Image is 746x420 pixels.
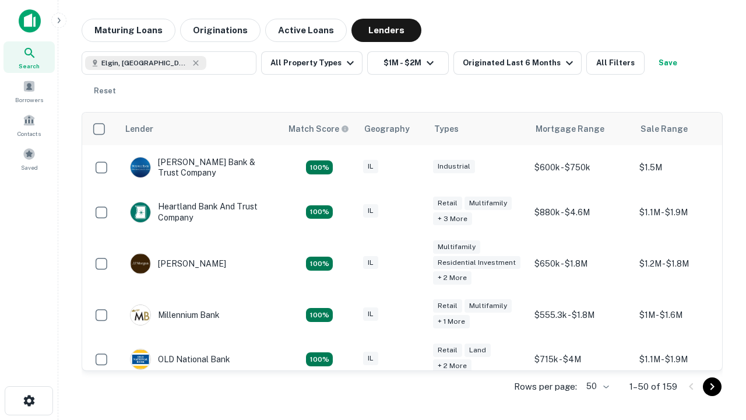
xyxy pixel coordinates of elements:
button: $1M - $2M [367,51,449,75]
div: + 3 more [433,212,472,226]
td: $1.1M - $1.9M [634,337,738,381]
div: Matching Properties: 16, hasApolloMatch: undefined [306,308,333,322]
div: Sale Range [641,122,688,136]
div: + 2 more [433,271,471,285]
th: Capitalize uses an advanced AI algorithm to match your search with the best lender. The match sco... [281,113,357,145]
button: Go to next page [703,377,722,396]
button: Reset [86,79,124,103]
span: Contacts [17,129,41,138]
div: Types [434,122,459,136]
div: Retail [433,299,462,313]
div: IL [363,204,378,218]
td: $600k - $750k [529,145,634,190]
img: capitalize-icon.png [19,9,41,33]
td: $880k - $4.6M [529,190,634,234]
td: $1.1M - $1.9M [634,190,738,234]
a: Search [3,41,55,73]
button: All Filters [586,51,645,75]
div: + 1 more [433,315,470,328]
img: picture [131,349,150,369]
div: Industrial [433,160,475,173]
span: Borrowers [15,95,43,104]
div: Heartland Bank And Trust Company [130,201,270,222]
img: picture [131,305,150,325]
div: Matching Properties: 24, hasApolloMatch: undefined [306,257,333,271]
td: $1.5M [634,145,738,190]
th: Mortgage Range [529,113,634,145]
td: $1M - $1.6M [634,293,738,337]
div: Multifamily [465,197,512,210]
div: Capitalize uses an advanced AI algorithm to match your search with the best lender. The match sco... [288,123,349,135]
th: Lender [118,113,281,145]
button: Maturing Loans [82,19,175,42]
td: $1.2M - $1.8M [634,235,738,293]
div: [PERSON_NAME] [130,253,226,274]
div: Matching Properties: 20, hasApolloMatch: undefined [306,205,333,219]
div: Matching Properties: 28, hasApolloMatch: undefined [306,160,333,174]
td: $650k - $1.8M [529,235,634,293]
th: Types [427,113,529,145]
div: Retail [433,197,462,210]
button: Originations [180,19,261,42]
div: Lender [125,122,153,136]
span: Saved [21,163,38,172]
div: Land [465,344,491,357]
div: + 2 more [433,359,471,373]
div: Multifamily [465,299,512,313]
h6: Match Score [288,123,347,135]
td: $715k - $4M [529,337,634,381]
button: Active Loans [265,19,347,42]
div: Millennium Bank [130,304,220,325]
div: Matching Properties: 22, hasApolloMatch: undefined [306,352,333,366]
a: Borrowers [3,75,55,107]
button: Originated Last 6 Months [453,51,582,75]
div: Retail [433,344,462,357]
span: Search [19,61,40,71]
span: Elgin, [GEOGRAPHIC_DATA], [GEOGRAPHIC_DATA] [101,58,189,68]
div: Originated Last 6 Months [463,56,576,70]
div: IL [363,307,378,321]
div: 50 [582,378,611,395]
th: Sale Range [634,113,738,145]
p: Rows per page: [514,380,577,394]
button: Lenders [351,19,421,42]
iframe: Chat Widget [688,289,746,345]
p: 1–50 of 159 [629,380,677,394]
div: IL [363,256,378,269]
div: IL [363,352,378,365]
div: IL [363,160,378,173]
a: Contacts [3,109,55,141]
button: All Property Types [261,51,363,75]
img: picture [131,254,150,274]
img: picture [131,202,150,222]
a: Saved [3,143,55,174]
div: Geography [364,122,410,136]
th: Geography [357,113,427,145]
div: Mortgage Range [536,122,604,136]
button: Save your search to get updates of matches that match your search criteria. [649,51,687,75]
div: OLD National Bank [130,349,230,370]
img: picture [131,157,150,177]
div: Multifamily [433,240,480,254]
div: Residential Investment [433,256,520,269]
div: [PERSON_NAME] Bank & Trust Company [130,157,270,178]
td: $555.3k - $1.8M [529,293,634,337]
